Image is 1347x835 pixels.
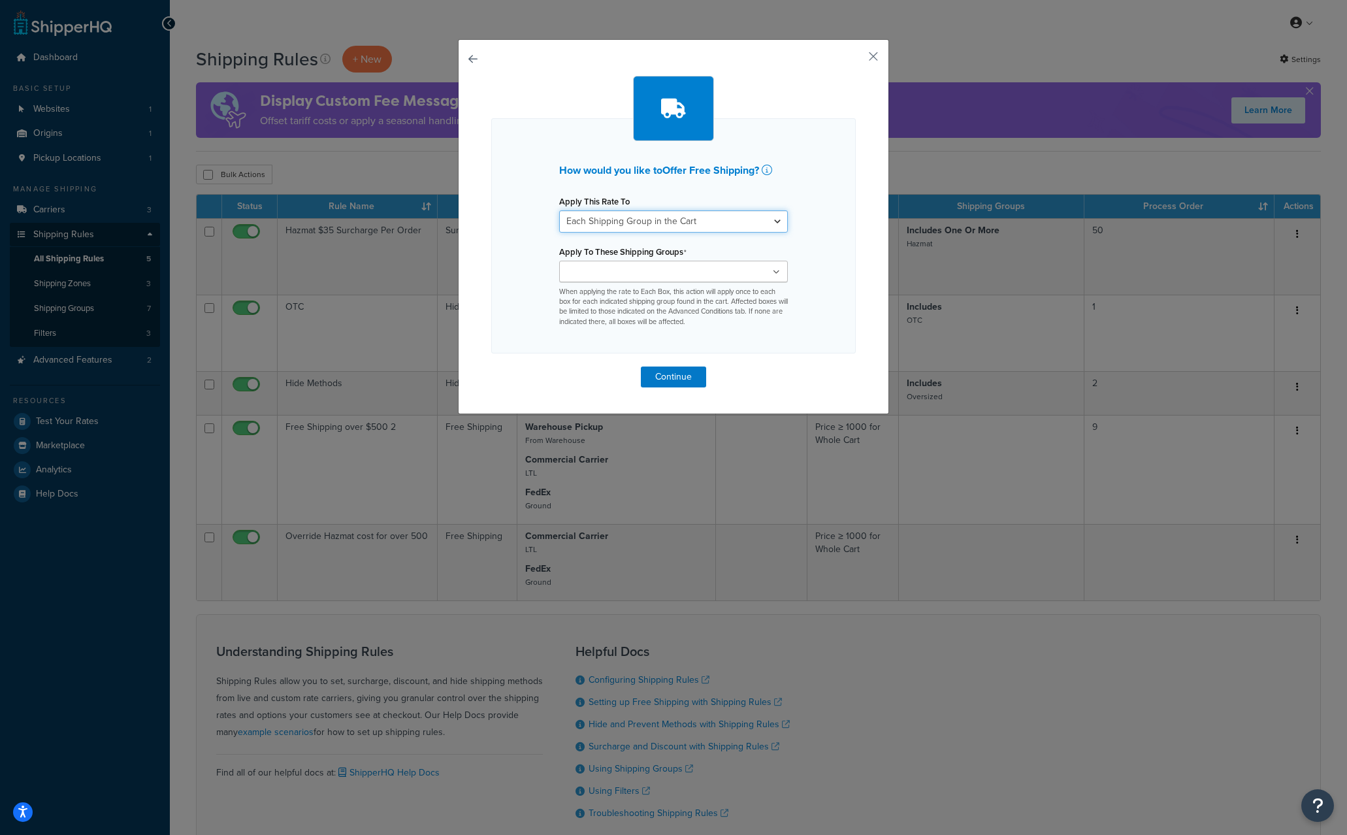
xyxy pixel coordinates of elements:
[559,165,788,176] h2: How would you like to Offer Free Shipping ?
[1301,789,1334,822] button: Open Resource Center
[559,287,788,327] p: When applying the rate to Each Box, this action will apply once to each box for each indicated sh...
[559,247,687,257] label: Apply To These Shipping Groups
[762,165,775,176] a: Learn more about setting up shipping rules
[559,197,630,206] label: Apply This Rate To
[641,367,706,387] button: Continue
